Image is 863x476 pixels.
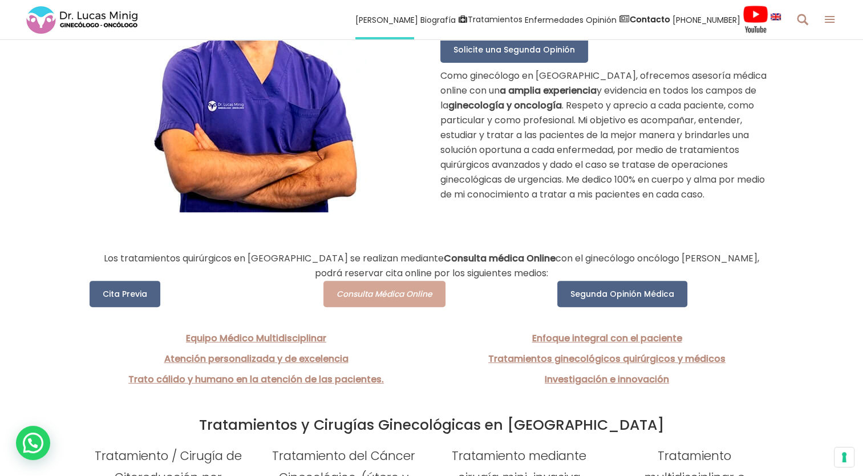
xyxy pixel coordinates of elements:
[420,13,456,26] span: Biografía
[90,281,160,307] a: Cita Previa
[164,352,349,365] a: Atención personalizada y de excelencia
[440,37,588,63] a: Solicite una Segunda Opinión
[440,68,774,202] p: Como ginecólogo en [GEOGRAPHIC_DATA], ofrecemos asesoría médica online con un y evidencia en todo...
[444,252,556,265] strong: Consulta médica Online
[500,84,597,97] strong: a amplia experiencia
[672,13,740,26] span: [PHONE_NUMBER]
[630,14,670,25] strong: Contacto
[199,415,665,435] a: Tratamientos y Cirugías Ginecológicas en [GEOGRAPHIC_DATA]
[186,332,326,345] a: Equipo Médico Multidisciplinar
[355,13,418,26] span: [PERSON_NAME]
[586,13,617,26] span: Opinión
[570,288,674,300] span: Segunda Opinión Médica
[128,373,384,386] a: Trato cálido y humano en la atención de las pacientes.
[532,332,682,345] a: Enfoque integral con el paciente
[453,44,575,55] span: Solicite una Segunda Opinión
[557,281,687,307] a: Segunda Opinión Médica
[834,447,854,467] button: Sus preferencias de consentimiento para tecnologías de seguimiento
[103,288,147,300] span: Cita Previa
[448,99,562,112] strong: ginecología y oncología
[468,13,522,26] span: Tratamientos
[16,426,50,460] div: WhatsApp contact
[337,288,432,300] span: Consulta Médica Online
[488,352,726,365] a: Tratamientos ginecológicos quirúrgicos y médicos
[771,13,781,20] img: language english
[323,281,445,307] a: Consulta Médica Online
[743,5,768,34] img: Videos Youtube Ginecología
[525,13,584,26] span: Enfermedades
[545,373,669,386] a: Investigación e innovación
[90,251,774,281] p: Los tratamientos quirúrgicos en [GEOGRAPHIC_DATA] se realizan mediante con el ginecólogo oncólogo...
